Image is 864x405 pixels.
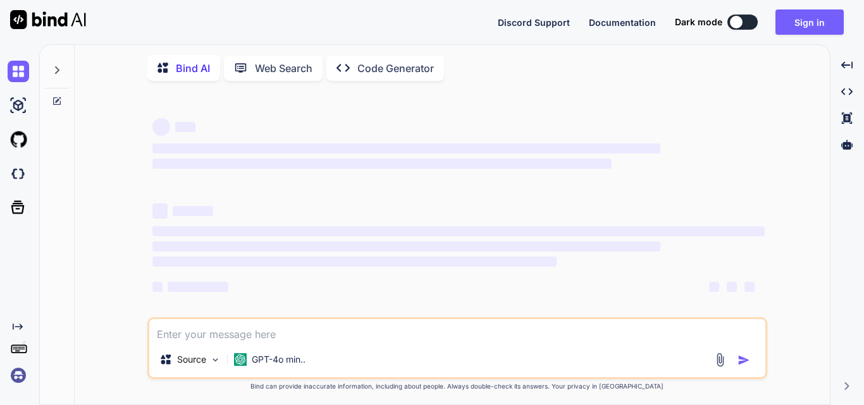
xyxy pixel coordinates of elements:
p: Bind AI [176,61,210,76]
span: Discord Support [498,17,570,28]
span: ‌ [152,143,660,154]
p: Web Search [255,61,312,76]
img: attachment [713,353,727,367]
span: ‌ [152,257,557,267]
img: Bind AI [10,10,86,29]
span: Dark mode [675,16,722,28]
span: ‌ [744,282,755,292]
p: Source [177,353,206,366]
button: Discord Support [498,16,570,29]
span: ‌ [727,282,737,292]
img: ai-studio [8,95,29,116]
p: GPT-4o min.. [252,353,305,366]
img: githubLight [8,129,29,150]
span: ‌ [175,122,195,132]
span: ‌ [152,203,168,219]
span: Documentation [589,17,656,28]
span: ‌ [173,206,213,216]
button: Documentation [589,16,656,29]
img: signin [8,365,29,386]
p: Bind can provide inaccurate information, including about people. Always double-check its answers.... [147,382,767,391]
span: ‌ [168,282,228,292]
img: icon [737,354,750,366]
span: ‌ [152,118,170,136]
span: ‌ [152,282,163,292]
img: GPT-4o mini [234,353,247,366]
img: chat [8,61,29,82]
button: Sign in [775,9,844,35]
img: darkCloudIdeIcon [8,163,29,184]
span: ‌ [152,159,612,169]
span: ‌ [152,226,765,236]
p: Code Generator [357,61,434,76]
span: ‌ [152,241,660,251]
img: Pick Models [210,354,221,365]
span: ‌ [709,282,719,292]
